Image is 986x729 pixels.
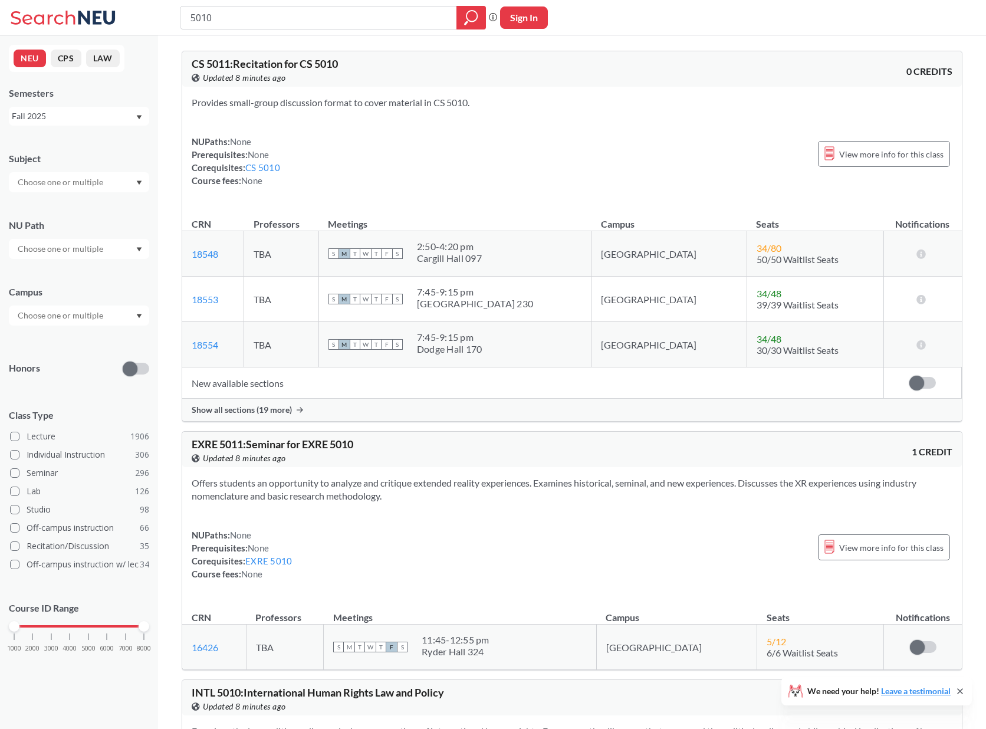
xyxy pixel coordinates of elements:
[757,288,781,299] span: 34 / 48
[333,642,344,652] span: S
[192,438,353,451] span: EXRE 5011 : Seminar for EXRE 5010
[382,248,392,259] span: F
[12,110,135,123] div: Fall 2025
[248,149,269,160] span: None
[371,339,382,350] span: T
[884,599,962,625] th: Notifications
[382,294,392,304] span: F
[386,642,397,652] span: F
[192,294,218,305] a: 18553
[757,254,839,265] span: 50/50 Waitlist Seats
[10,484,149,499] label: Lab
[318,206,591,231] th: Meetings
[140,521,149,534] span: 66
[397,642,407,652] span: S
[140,558,149,571] span: 34
[63,645,77,652] span: 4000
[230,136,251,147] span: None
[248,543,269,553] span: None
[591,277,747,322] td: [GEOGRAPHIC_DATA]
[350,294,360,304] span: T
[192,686,444,699] span: INTL 5010 : International Human Rights Law and Policy
[44,645,58,652] span: 3000
[192,248,218,260] a: 18548
[9,87,149,100] div: Semesters
[422,646,489,658] div: Ryder Hall 324
[344,642,354,652] span: M
[839,540,944,555] span: View more info for this class
[136,115,142,120] svg: Dropdown arrow
[354,642,365,652] span: T
[192,642,218,653] a: 16426
[417,331,482,343] div: 7:45 - 9:15 pm
[9,602,149,615] p: Course ID Range
[360,339,371,350] span: W
[136,314,142,318] svg: Dropdown arrow
[203,452,286,465] span: Updated 8 minutes ago
[10,429,149,444] label: Lecture
[25,645,40,652] span: 2000
[140,503,149,516] span: 98
[464,9,478,26] svg: magnifying glass
[591,206,747,231] th: Campus
[757,333,781,344] span: 34 / 48
[140,540,149,553] span: 35
[807,687,951,695] span: We need your help!
[182,367,883,399] td: New available sections
[246,625,323,670] td: TBA
[135,467,149,480] span: 296
[324,599,597,625] th: Meetings
[767,647,838,658] span: 6/6 Waitlist Seats
[500,6,548,29] button: Sign In
[360,248,371,259] span: W
[747,206,883,231] th: Seats
[10,538,149,554] label: Recitation/Discussion
[192,135,280,187] div: NUPaths: Prerequisites: Corequisites: Course fees:
[456,6,486,29] div: magnifying glass
[591,231,747,277] td: [GEOGRAPHIC_DATA]
[130,430,149,443] span: 1906
[119,645,133,652] span: 7000
[136,180,142,185] svg: Dropdown arrow
[339,339,350,350] span: M
[12,175,111,189] input: Choose one or multiple
[246,599,323,625] th: Professors
[137,645,151,652] span: 8000
[241,569,262,579] span: None
[100,645,114,652] span: 6000
[9,172,149,192] div: Dropdown arrow
[371,294,382,304] span: T
[9,362,40,375] p: Honors
[9,219,149,232] div: NU Path
[757,344,839,356] span: 30/30 Waitlist Seats
[392,294,403,304] span: S
[9,285,149,298] div: Campus
[360,294,371,304] span: W
[10,557,149,572] label: Off-campus instruction w/ lec
[244,206,319,231] th: Professors
[328,294,339,304] span: S
[883,206,961,231] th: Notifications
[392,248,403,259] span: S
[417,298,533,310] div: [GEOGRAPHIC_DATA] 230
[339,294,350,304] span: M
[9,152,149,165] div: Subject
[12,242,111,256] input: Choose one or multiple
[417,252,482,264] div: Cargill Hall 097
[244,231,319,277] td: TBA
[328,248,339,259] span: S
[203,700,286,713] span: Updated 8 minutes ago
[245,162,280,173] a: CS 5010
[596,625,757,670] td: [GEOGRAPHIC_DATA]
[912,445,952,458] span: 1 CREDIT
[203,71,286,84] span: Updated 8 minutes ago
[136,247,142,252] svg: Dropdown arrow
[192,405,292,415] span: Show all sections (19 more)
[9,306,149,326] div: Dropdown arrow
[382,339,392,350] span: F
[230,530,251,540] span: None
[392,339,403,350] span: S
[9,107,149,126] div: Fall 2025Dropdown arrow
[244,277,319,322] td: TBA
[767,636,786,647] span: 5 / 12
